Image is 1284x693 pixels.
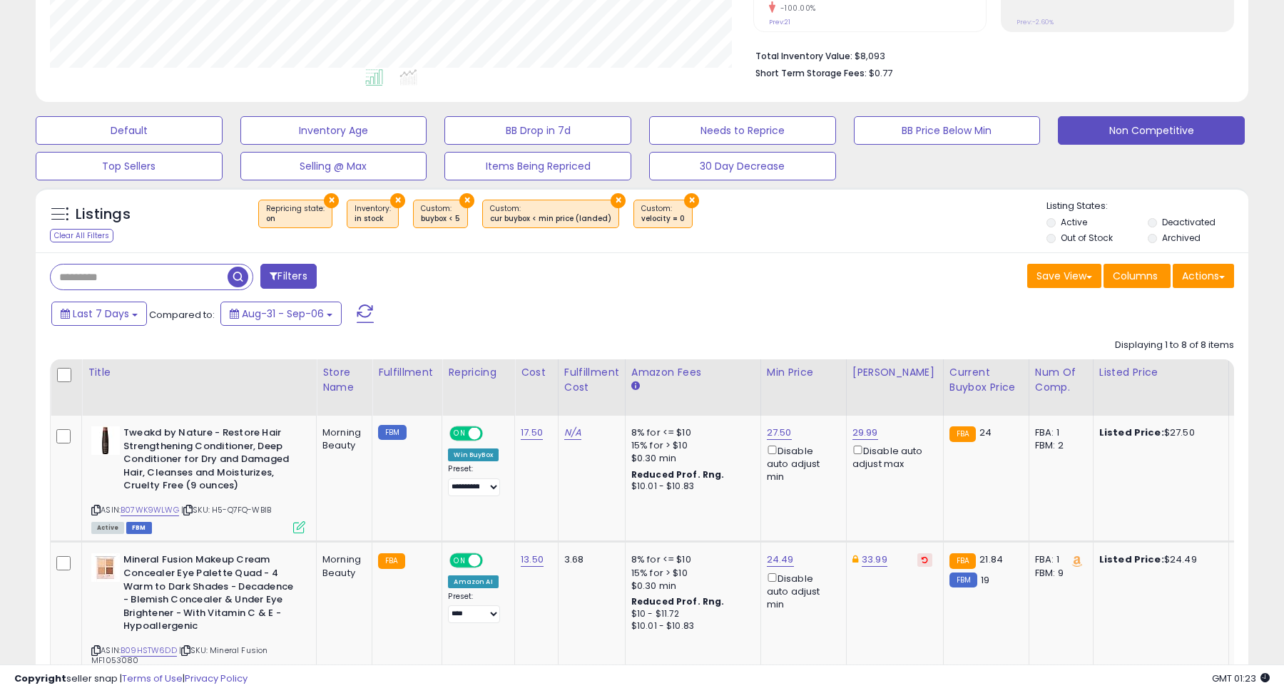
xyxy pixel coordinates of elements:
div: Disable auto adjust min [767,570,835,611]
div: Morning Beauty [322,553,361,579]
div: Clear All Filters [50,229,113,242]
div: 8% for <= $10 [631,426,750,439]
button: Aug-31 - Sep-06 [220,302,342,326]
button: Default [36,116,223,145]
div: 3.68 [564,553,614,566]
a: Terms of Use [122,672,183,685]
label: Archived [1162,232,1201,244]
div: in stock [355,214,391,224]
div: Preset: [448,464,504,496]
button: Items Being Repriced [444,152,631,180]
div: Disable auto adjust min [767,443,835,483]
span: Custom: [421,203,460,225]
span: $0.77 [869,66,892,80]
div: $27.50 [1099,426,1218,439]
button: × [611,193,626,208]
div: Repricing [448,365,509,380]
div: $10.01 - $10.83 [631,481,750,493]
button: × [324,193,339,208]
span: | SKU: Mineral Fusion MF1053080 [91,645,267,666]
div: cur buybox < min price (landed) [490,214,611,224]
label: Active [1061,216,1087,228]
small: FBM [949,573,977,587]
span: Inventory : [355,203,391,225]
a: B09HSTW6DD [121,645,177,657]
div: $0.30 min [631,452,750,465]
button: BB Drop in 7d [444,116,631,145]
small: Amazon Fees. [631,380,640,393]
label: Deactivated [1162,216,1216,228]
b: Listed Price: [1099,553,1164,566]
div: Amazon AI [448,575,498,588]
button: Columns [1104,264,1171,288]
b: Reduced Prof. Rng. [631,468,725,481]
li: $8,093 [755,46,1223,63]
b: Short Term Storage Fees: [755,67,867,79]
b: Mineral Fusion Makeup Cream Concealer Eye Palette Quad - 4 Warm to Dark Shades - Decadence - Blem... [123,553,297,636]
small: Prev: -2.60% [1017,18,1054,26]
div: Fulfillment [378,365,436,380]
b: Total Inventory Value: [755,50,852,62]
span: 21.84 [979,553,1003,566]
div: FBM: 2 [1035,439,1082,452]
span: FBM [126,522,152,534]
div: 8% for <= $10 [631,553,750,566]
div: seller snap | | [14,672,248,686]
small: FBA [949,553,976,569]
div: Min Price [767,365,840,380]
span: 19 [981,573,989,587]
span: Aug-31 - Sep-06 [242,307,324,321]
label: Out of Stock [1061,232,1113,244]
div: ASIN: [91,426,305,532]
div: Num of Comp. [1035,365,1087,395]
button: × [459,193,474,208]
span: Repricing state : [266,203,325,225]
a: 17.50 [521,426,543,440]
div: Fulfillment Cost [564,365,619,395]
button: Filters [260,264,316,289]
div: Displaying 1 to 8 of 8 items [1115,339,1234,352]
div: 15% for > $10 [631,567,750,580]
div: Amazon Fees [631,365,755,380]
span: OFF [481,555,504,567]
img: 31yDLUCAZoL._SL40_.jpg [91,553,120,582]
img: 31Fx7K-HKIL._SL40_.jpg [91,426,120,455]
span: ON [452,555,469,567]
small: FBM [378,425,406,440]
small: FBA [378,553,404,569]
a: B07WK9WLWG [121,504,179,516]
span: Last 7 Days [73,307,129,321]
div: velocity = 0 [641,214,685,224]
a: 27.50 [767,426,792,440]
span: ON [452,428,469,440]
div: Current Buybox Price [949,365,1023,395]
b: Tweakd by Nature - Restore Hair Strengthening Conditioner, Deep Conditioner for Dry and Damaged H... [123,426,297,496]
div: FBA: 1 [1035,553,1082,566]
a: 24.49 [767,553,794,567]
button: Last 7 Days [51,302,147,326]
small: FBA [949,426,976,442]
div: 15% for > $10 [631,439,750,452]
span: OFF [481,428,504,440]
a: 29.99 [852,426,878,440]
div: Title [88,365,310,380]
button: Selling @ Max [240,152,427,180]
button: Inventory Age [240,116,427,145]
div: FBM: 9 [1035,567,1082,580]
button: Needs to Reprice [649,116,836,145]
span: Custom: [641,203,685,225]
div: $10.01 - $10.83 [631,620,750,632]
button: Non Competitive [1058,116,1245,145]
span: | SKU: H5-Q7FQ-WBIB [181,504,271,515]
div: on [266,214,325,224]
div: Store Name [322,365,366,395]
div: Disable auto adjust max [852,443,932,471]
div: Preset: [448,592,504,624]
div: Listed Price [1099,365,1223,380]
div: $10 - $11.72 [631,608,750,620]
div: Cost [521,365,552,380]
small: Prev: 21 [769,18,790,26]
div: $0.30 min [631,580,750,592]
p: Listing States: [1046,200,1248,213]
button: BB Price Below Min [854,116,1041,145]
